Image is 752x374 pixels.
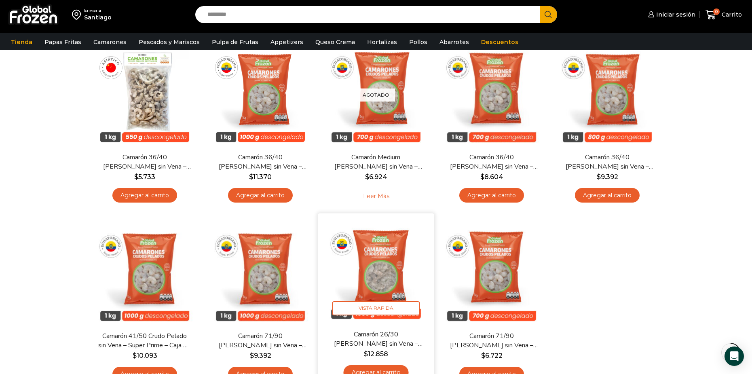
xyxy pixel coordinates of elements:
[134,173,138,181] span: $
[98,332,191,350] a: Camarón 41/50 Crudo Pelado sin Vena – Super Prime – Caja 10 kg
[134,173,155,181] bdi: 5.733
[7,34,36,50] a: Tienda
[364,350,368,358] span: $
[597,173,601,181] span: $
[477,34,522,50] a: Descuentos
[330,153,422,171] a: Camarón Medium [PERSON_NAME] sin Vena – Silver – Caja 10 kg
[445,153,538,171] a: Camarón 36/40 [PERSON_NAME] sin Vena – Silver – Caja 10 kg
[311,34,359,50] a: Queso Crema
[445,332,538,350] a: Camarón 71/90 [PERSON_NAME] sin Vena – Silver – Caja 10 kg
[133,352,137,359] span: $
[249,173,272,181] bdi: 11.370
[351,188,402,205] a: Leé más sobre “Camarón Medium Crudo Pelado sin Vena - Silver - Caja 10 kg”
[435,34,473,50] a: Abarrotes
[40,34,85,50] a: Papas Fritas
[561,153,654,171] a: Camarón 36/40 [PERSON_NAME] sin Vena – Gold – Caja 10 kg
[703,5,744,24] a: 0 Carrito
[597,173,618,181] bdi: 9.392
[405,34,431,50] a: Pollos
[135,34,204,50] a: Pescados y Mariscos
[250,352,271,359] bdi: 9.392
[480,173,484,181] span: $
[540,6,557,23] button: Search button
[266,34,307,50] a: Appetizers
[720,11,742,19] span: Carrito
[89,34,131,50] a: Camarones
[713,8,720,15] span: 0
[575,188,640,203] a: Agregar al carrito: “Camarón 36/40 Crudo Pelado sin Vena - Gold - Caja 10 kg”
[250,352,254,359] span: $
[112,188,177,203] a: Agregar al carrito: “Camarón 36/40 Crudo Pelado sin Vena - Bronze - Caja 10 kg”
[228,188,293,203] a: Agregar al carrito: “Camarón 36/40 Crudo Pelado sin Vena - Super Prime - Caja 10 kg”
[84,8,112,13] div: Enviar a
[357,88,395,101] p: Agotado
[365,173,387,181] bdi: 6.924
[654,11,695,19] span: Iniciar sesión
[459,188,524,203] a: Agregar al carrito: “Camarón 36/40 Crudo Pelado sin Vena - Silver - Caja 10 kg”
[214,332,307,350] a: Camarón 71/90 [PERSON_NAME] sin Vena – Super Prime – Caja 10 kg
[208,34,262,50] a: Pulpa de Frutas
[363,34,401,50] a: Hortalizas
[84,13,112,21] div: Santiago
[332,301,420,315] span: Vista Rápida
[214,153,307,171] a: Camarón 36/40 [PERSON_NAME] sin Vena – Super Prime – Caja 10 kg
[646,6,695,23] a: Iniciar sesión
[725,347,744,366] div: Open Intercom Messenger
[481,352,485,359] span: $
[98,153,191,171] a: Camarón 36/40 [PERSON_NAME] sin Vena – Bronze – Caja 10 kg
[365,173,369,181] span: $
[249,173,253,181] span: $
[481,352,503,359] bdi: 6.722
[72,8,84,21] img: address-field-icon.svg
[480,173,503,181] bdi: 8.604
[364,350,388,358] bdi: 12.858
[133,352,157,359] bdi: 10.093
[329,330,423,349] a: Camarón 26/30 [PERSON_NAME] sin Vena – Super Prime – Caja 10 kg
